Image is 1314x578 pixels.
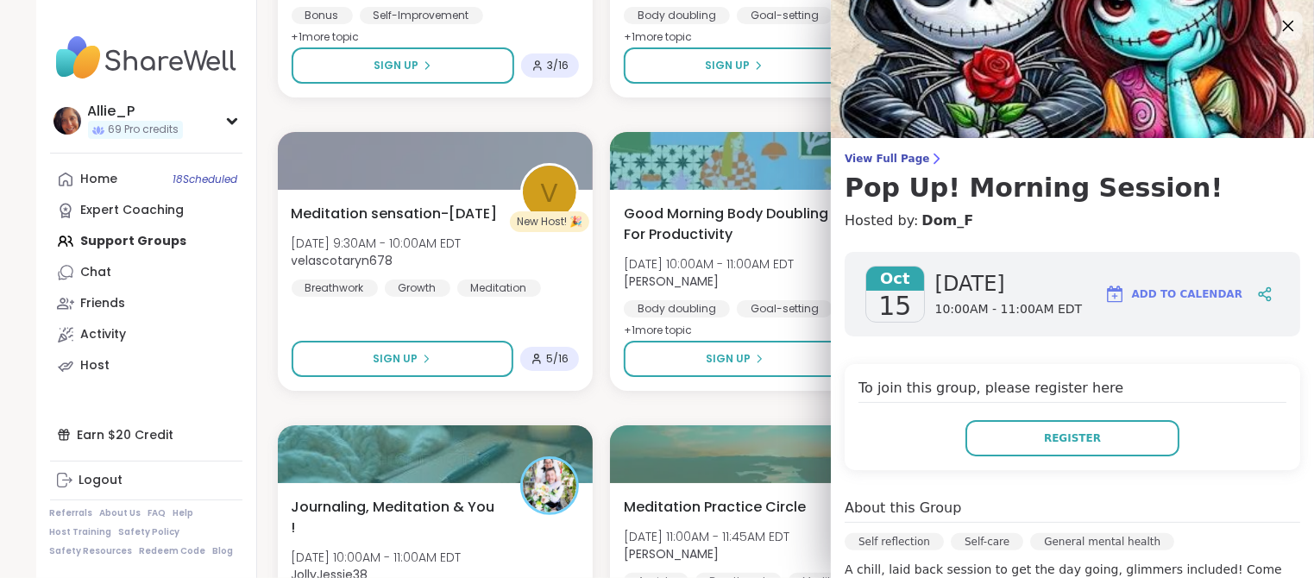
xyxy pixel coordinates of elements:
h3: Pop Up! Morning Session! [845,173,1300,204]
div: Bonus [292,7,353,24]
span: v [540,173,558,213]
span: [DATE] 11:00AM - 11:45AM EDT [624,528,789,545]
span: 15 [878,291,911,322]
button: Sign Up [292,47,514,84]
b: [PERSON_NAME] [624,273,719,290]
span: [DATE] [935,270,1083,298]
a: Activity [50,319,242,350]
h4: About this Group [845,498,961,518]
span: 18 Scheduled [173,173,238,186]
div: Friends [81,295,126,312]
div: General mental health [1030,533,1174,550]
span: 3 / 16 [547,59,569,72]
a: FAQ [148,507,167,519]
a: View Full PagePop Up! Morning Session! [845,152,1300,204]
div: Growth [385,280,450,297]
button: Sign Up [624,47,846,84]
a: Blog [213,545,234,557]
span: Register [1044,430,1101,446]
div: Self-Improvement [360,7,483,24]
div: New Host! 🎉 [510,211,589,232]
span: Sign Up [374,58,418,73]
div: Host [81,357,110,374]
a: Home18Scheduled [50,164,242,195]
div: Logout [79,472,123,489]
div: Meditation [457,280,541,297]
div: Goal-setting [737,7,833,24]
div: Self reflection [845,533,944,550]
h4: Hosted by: [845,210,1300,231]
span: Sign Up [373,351,418,367]
a: Help [173,507,194,519]
h4: To join this group, please register here [858,378,1286,403]
div: Earn $20 Credit [50,419,242,450]
a: Host [50,350,242,381]
span: Sign Up [705,58,750,73]
div: Allie_P [88,102,183,121]
a: Chat [50,257,242,288]
div: Home [81,171,118,188]
a: Host Training [50,526,112,538]
div: Activity [81,326,127,343]
button: Sign Up [624,341,846,377]
a: About Us [100,507,141,519]
span: Journaling, Meditation & You ! [292,497,501,538]
a: Logout [50,465,242,496]
span: Sign Up [706,351,751,367]
div: Self-care [951,533,1023,550]
img: ShareWell Logomark [1104,284,1125,305]
b: [PERSON_NAME] [624,545,719,562]
button: Sign Up [292,341,513,377]
a: Redeem Code [140,545,206,557]
span: [DATE] 10:00AM - 11:00AM EDT [624,255,794,273]
span: Meditation sensation-[DATE] [292,204,498,224]
span: Oct [866,267,924,291]
div: Body doubling [624,300,730,317]
span: Good Morning Body Doubling For Productivity [624,204,833,245]
a: Dom_F [921,210,973,231]
b: velascotaryn678 [292,252,393,269]
span: View Full Page [845,152,1300,166]
span: Add to Calendar [1132,286,1242,302]
a: Expert Coaching [50,195,242,226]
div: Breathwork [292,280,378,297]
button: Add to Calendar [1097,273,1250,315]
span: 5 / 16 [546,352,569,366]
img: ShareWell Nav Logo [50,28,242,88]
a: Safety Resources [50,545,133,557]
span: [DATE] 10:00AM - 11:00AM EDT [292,549,462,566]
img: JollyJessie38 [523,459,576,512]
span: 69 Pro credits [109,123,179,137]
a: Friends [50,288,242,319]
div: Chat [81,264,112,281]
div: Body doubling [624,7,730,24]
span: [DATE] 9:30AM - 10:00AM EDT [292,235,462,252]
span: 10:00AM - 11:00AM EDT [935,301,1083,318]
div: Goal-setting [737,300,833,317]
button: Register [965,420,1179,456]
a: Referrals [50,507,93,519]
span: Meditation Practice Circle [624,497,806,518]
a: Safety Policy [119,526,180,538]
img: Allie_P [53,107,81,135]
div: Expert Coaching [81,202,185,219]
